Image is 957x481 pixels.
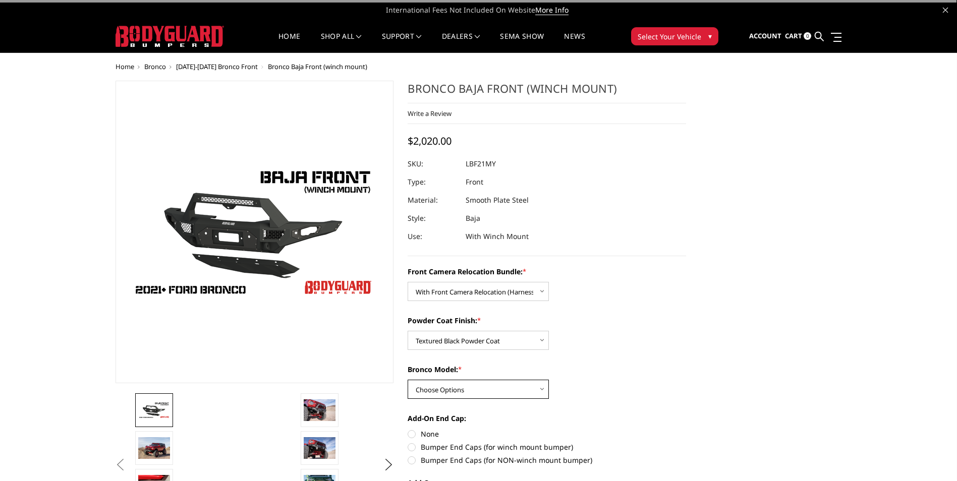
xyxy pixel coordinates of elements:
[466,209,480,227] dd: Baja
[176,62,258,71] a: [DATE]-[DATE] Bronco Front
[466,227,529,246] dd: With Winch Mount
[138,437,170,458] img: Bronco Baja Front (winch mount)
[708,31,712,41] span: ▾
[116,26,224,47] img: BODYGUARD BUMPERS
[408,109,452,118] a: Write a Review
[466,191,529,209] dd: Smooth Plate Steel
[907,433,957,481] iframe: Chat Widget
[381,457,396,472] button: Next
[466,155,496,173] dd: LBF21MY
[500,33,544,52] a: SEMA Show
[749,23,781,50] a: Account
[466,173,483,191] dd: Front
[278,33,300,52] a: Home
[638,31,701,42] span: Select Your Vehicle
[144,62,166,71] a: Bronco
[408,173,458,191] dt: Type:
[408,155,458,173] dt: SKU:
[408,81,686,103] h1: Bronco Baja Front (winch mount)
[785,23,811,50] a: Cart 0
[785,31,802,40] span: Cart
[408,134,452,148] span: $2,020.00
[408,209,458,227] dt: Style:
[749,31,781,40] span: Account
[304,399,335,420] img: Bronco Baja Front (winch mount)
[804,32,811,40] span: 0
[408,442,686,452] label: Bumper End Caps (for winch mount bumper)
[408,191,458,209] dt: Material:
[408,315,686,326] label: Powder Coat Finish:
[408,227,458,246] dt: Use:
[382,33,422,52] a: Support
[116,81,394,383] a: Bodyguard Ford Bronco
[442,33,480,52] a: Dealers
[113,457,128,472] button: Previous
[535,5,569,15] a: More Info
[631,27,718,45] button: Select Your Vehicle
[116,62,134,71] a: Home
[268,62,367,71] span: Bronco Baja Front (winch mount)
[408,429,686,439] label: None
[408,364,686,375] label: Bronco Model:
[138,401,170,419] img: Bodyguard Ford Bronco
[304,437,335,458] img: Bronco Baja Front (winch mount)
[408,455,686,465] label: Bumper End Caps (for NON-winch mount bumper)
[321,33,362,52] a: shop all
[564,33,585,52] a: News
[408,266,686,277] label: Front Camera Relocation Bundle:
[408,413,686,424] label: Add-On End Cap:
